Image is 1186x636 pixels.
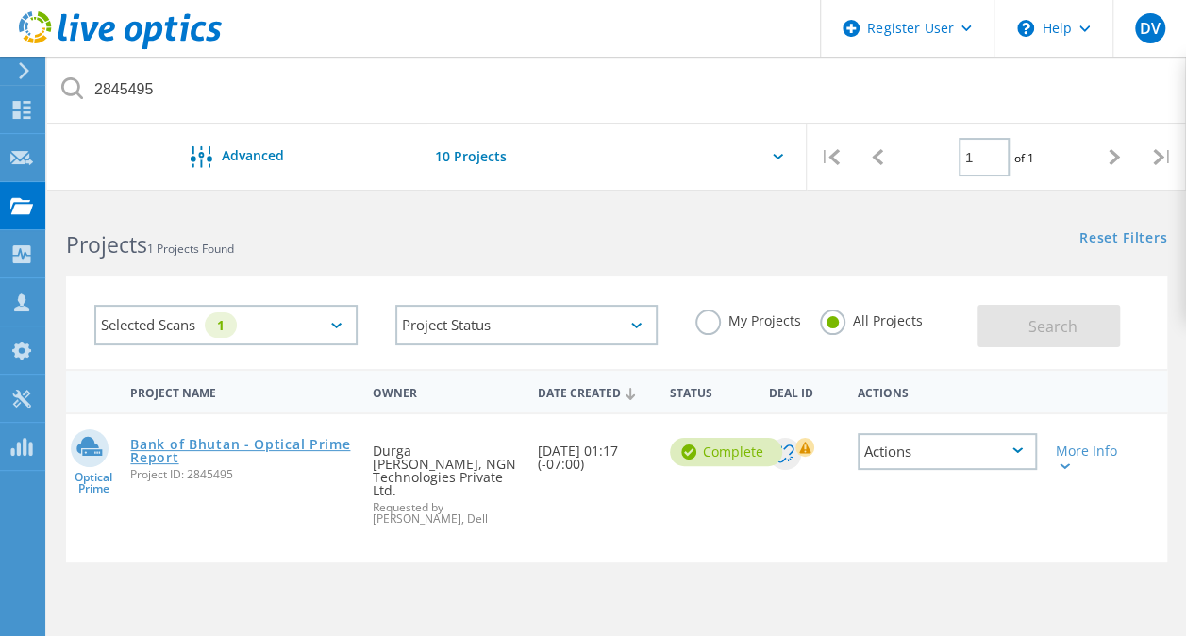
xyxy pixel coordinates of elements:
div: Date Created [528,374,660,410]
div: [DATE] 01:17 (-07:00) [528,414,660,490]
label: All Projects [820,310,923,327]
div: Project Status [395,305,659,345]
span: 1 Projects Found [147,241,234,257]
span: Search [1027,316,1077,337]
div: Status [660,374,760,409]
b: Projects [66,229,147,259]
div: Selected Scans [94,305,358,345]
a: Reset Filters [1079,231,1167,247]
button: Search [977,305,1120,347]
div: More Info [1056,444,1125,471]
div: Complete [670,438,782,466]
div: Actions [848,374,1046,409]
span: of 1 [1014,150,1034,166]
span: Requested by [PERSON_NAME], Dell [373,502,519,525]
div: Durga [PERSON_NAME], NGN Technologies Private Ltd. [363,414,528,544]
svg: \n [1017,20,1034,37]
span: DV [1139,21,1160,36]
div: | [807,124,854,191]
span: Optical Prime [66,472,121,494]
span: Advanced [222,149,284,162]
a: Bank of Bhutan - Optical Prime Report [130,438,354,464]
div: Project Name [121,374,363,409]
a: Live Optics Dashboard [19,40,222,53]
div: Owner [363,374,528,409]
span: Project ID: 2845495 [130,469,354,480]
label: My Projects [695,310,801,327]
div: | [1139,124,1186,191]
div: Deal Id [760,374,847,409]
div: Actions [858,433,1037,470]
div: 1 [205,312,237,338]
